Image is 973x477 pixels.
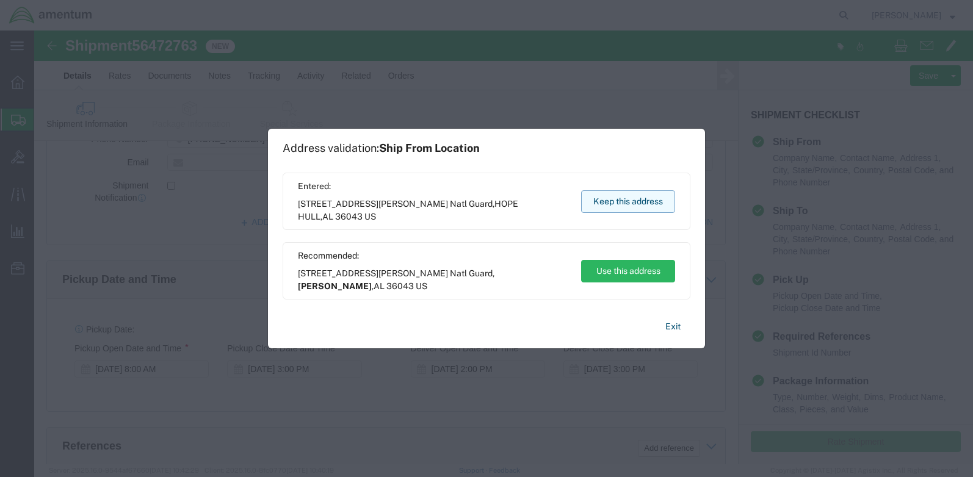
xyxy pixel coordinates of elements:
[386,281,414,291] span: 36043
[298,180,570,193] span: Entered:
[283,142,480,155] h1: Address validation:
[298,199,518,221] span: HOPE HULL
[335,212,363,221] span: 36043
[374,281,385,291] span: AL
[298,281,372,291] span: [PERSON_NAME]
[322,212,333,221] span: AL
[364,212,376,221] span: US
[298,249,570,262] span: Recommended:
[298,267,570,293] span: [STREET_ADDRESS][PERSON_NAME] Natl Guard, ,
[581,190,675,213] button: Keep this address
[379,142,480,154] span: Ship From Location
[581,260,675,282] button: Use this address
[298,198,570,223] span: [STREET_ADDRESS][PERSON_NAME] Natl Guard, ,
[416,281,427,291] span: US
[656,316,690,337] button: Exit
